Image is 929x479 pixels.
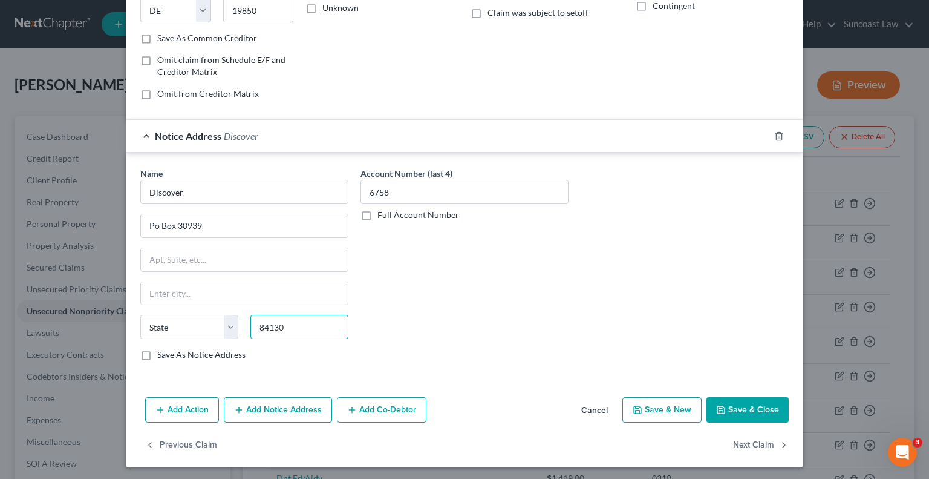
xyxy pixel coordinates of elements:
span: Discover [224,130,258,142]
iframe: Intercom live chat [888,438,917,467]
input: Enter zip.. [250,315,348,339]
label: Full Account Number [377,209,459,221]
button: Save & New [622,397,702,423]
input: Enter address... [141,214,348,237]
button: Cancel [572,398,618,423]
input: Apt, Suite, etc... [141,248,348,271]
span: Name [140,168,163,179]
label: Account Number (last 4) [360,167,452,180]
button: Next Claim [733,432,789,458]
span: Claim was subject to setoff [487,7,588,18]
button: Save & Close [706,397,789,423]
span: Omit from Creditor Matrix [157,88,259,99]
input: XXXX [360,180,569,204]
span: Notice Address [155,130,221,142]
label: Save As Notice Address [157,349,246,361]
button: Add Co-Debtor [337,397,426,423]
button: Add Notice Address [224,397,332,423]
label: Save As Common Creditor [157,32,257,44]
button: Add Action [145,397,219,423]
input: Search by name... [140,180,348,204]
span: 3 [913,438,922,448]
span: Contingent [653,1,695,11]
input: Enter city... [141,282,348,305]
button: Previous Claim [145,432,217,458]
span: Omit claim from Schedule E/F and Creditor Matrix [157,55,285,77]
label: Unknown [322,2,359,14]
